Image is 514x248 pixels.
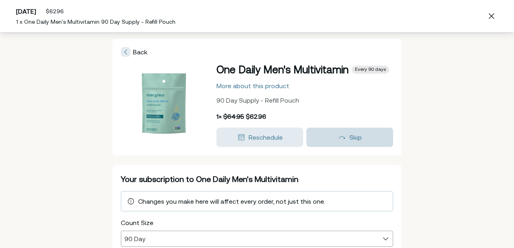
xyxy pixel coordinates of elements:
span: Every 90 days [355,66,386,73]
span: Back [133,48,147,56]
span: Close [485,10,498,23]
span: [DATE] [16,8,36,15]
span: 1 x One Daily Men's Multivitamin 90 Day Supply - Refill Pouch [16,19,175,25]
img: One Daily Men's Multivitamin [124,65,204,145]
span: Changes you make here will affect every order, not just this one. [138,198,325,205]
span: Count Size [121,219,153,226]
span: One Daily Men's Multivitamin [216,64,349,75]
span: Your subscription to One Daily Men's Multivitamin [121,174,298,184]
span: 90 Day Supply - Refill Pouch [216,97,299,104]
button: Reschedule [216,128,303,147]
span: Skip [349,134,362,141]
span: Reschedule [249,134,283,141]
span: $62.96 [246,113,266,120]
button: Skip [306,128,393,147]
span: $62.96 [46,8,64,14]
span: $64.95 [223,113,244,120]
span: Back [121,47,147,57]
div: More about this product [216,83,289,89]
span: 1 × [216,113,222,120]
